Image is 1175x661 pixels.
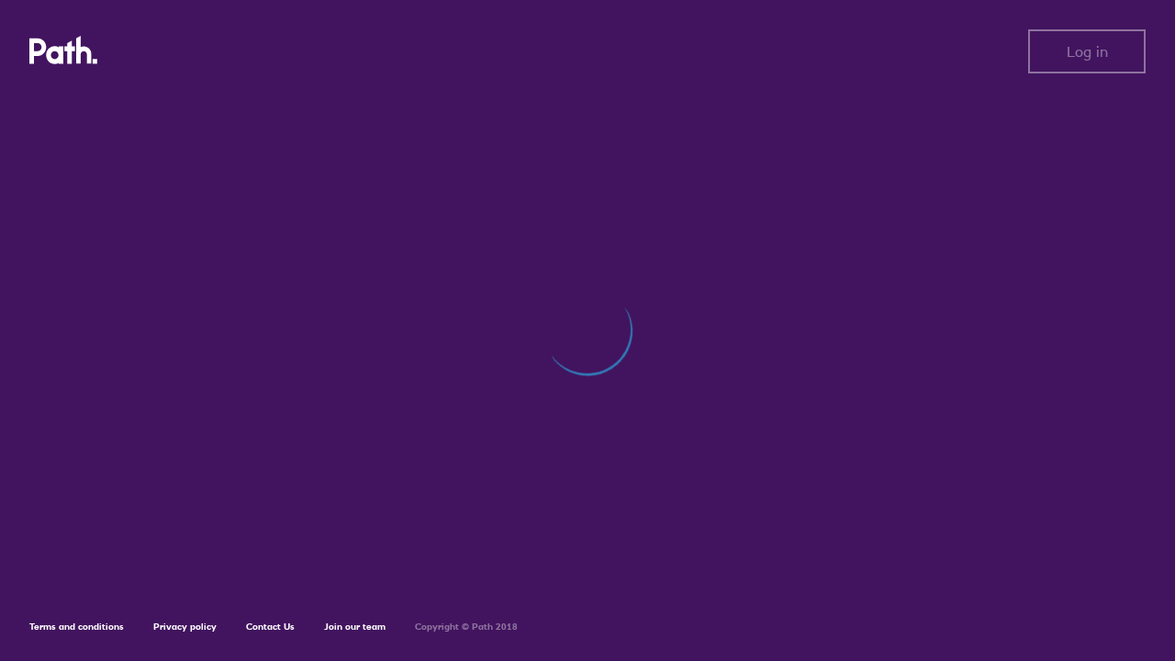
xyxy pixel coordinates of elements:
a: Contact Us [246,621,295,633]
button: Log in [1028,29,1146,73]
a: Terms and conditions [29,621,124,633]
a: Join our team [324,621,386,633]
h6: Copyright © Path 2018 [415,622,518,633]
a: Privacy policy [153,621,217,633]
span: Log in [1067,43,1108,60]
